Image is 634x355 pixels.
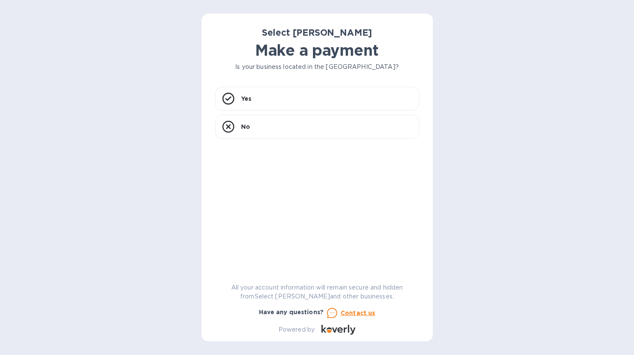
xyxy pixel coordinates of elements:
[262,27,372,38] b: Select [PERSON_NAME]
[259,309,324,315] b: Have any questions?
[341,310,375,316] u: Contact us
[215,41,419,59] h1: Make a payment
[215,283,419,301] p: All your account information will remain secure and hidden from Select [PERSON_NAME] and other bu...
[215,62,419,71] p: Is your business located in the [GEOGRAPHIC_DATA]?
[241,122,250,131] p: No
[279,325,315,334] p: Powered by
[241,94,251,103] p: Yes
